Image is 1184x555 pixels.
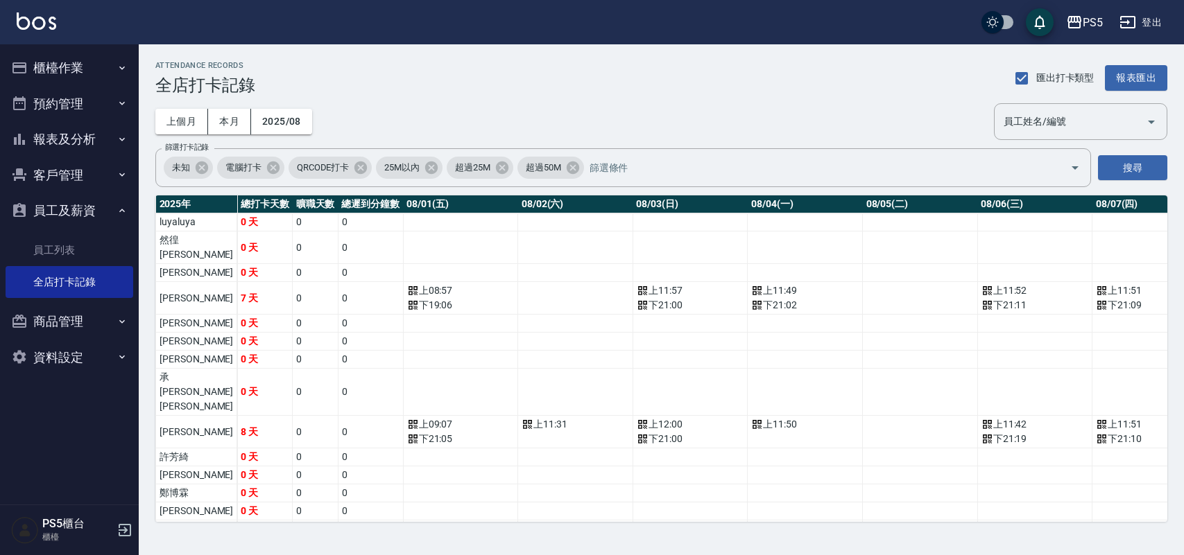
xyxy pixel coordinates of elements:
[1083,14,1103,31] div: PS5
[403,195,518,213] th: 08/01(五)
[293,213,338,231] td: 0
[751,283,859,298] div: 上 11:49
[237,231,293,264] td: 0 天
[407,283,515,298] div: 上 08:57
[293,264,338,282] td: 0
[237,484,293,502] td: 0 天
[338,213,403,231] td: 0
[407,298,515,312] div: 下 19:06
[156,315,237,333] td: [PERSON_NAME]
[155,61,255,70] h2: ATTENDANCE RECORDS
[586,156,1046,180] input: 篩選條件
[522,417,629,432] div: 上 11:31
[156,502,237,520] td: [PERSON_NAME]
[208,109,251,134] button: 本月
[338,369,403,416] td: 0
[977,195,1092,213] th: 08/06(三)
[637,432,744,446] div: 下 21:00
[748,195,863,213] th: 08/04(一)
[981,432,1089,446] div: 下 21:19
[237,502,293,520] td: 0 天
[6,340,133,376] button: 資料設定
[155,76,255,95] h3: 全店打卡記錄
[6,193,133,229] button: 員工及薪資
[293,466,338,484] td: 0
[156,333,237,351] td: [PERSON_NAME]
[1064,157,1086,179] button: Open
[981,298,1089,312] div: 下 21:11
[517,161,569,175] span: 超過50M
[251,109,312,134] button: 2025/08
[289,157,372,179] div: QRCODE打卡
[155,109,208,134] button: 上個月
[293,333,338,351] td: 0
[165,142,209,152] label: 篩選打卡記錄
[1061,8,1108,37] button: PS5
[293,369,338,416] td: 0
[293,231,338,264] td: 0
[42,517,113,531] h5: PS5櫃台
[338,484,403,502] td: 0
[338,466,403,484] td: 0
[6,86,133,122] button: 預約管理
[338,502,403,520] td: 0
[338,448,403,466] td: 0
[293,416,338,448] td: 0
[338,416,403,448] td: 0
[156,264,237,282] td: [PERSON_NAME]
[293,520,338,538] td: 0
[217,157,284,179] div: 電腦打卡
[981,417,1089,432] div: 上 11:42
[156,213,237,231] td: luyaluya
[6,157,133,193] button: 客戶管理
[217,161,270,175] span: 電腦打卡
[338,264,403,282] td: 0
[338,315,403,333] td: 0
[6,121,133,157] button: 報表及分析
[637,298,744,312] div: 下 21:00
[376,161,428,175] span: 25M以內
[17,12,56,30] img: Logo
[338,195,403,213] th: 總遲到分鐘數
[164,157,213,179] div: 未知
[42,531,113,543] p: 櫃檯
[156,484,237,502] td: 鄭博霖
[156,416,237,448] td: [PERSON_NAME]
[338,520,403,538] td: 0
[293,315,338,333] td: 0
[6,234,133,266] a: 員工列表
[338,333,403,351] td: 0
[156,369,237,416] td: 承[PERSON_NAME][PERSON_NAME]
[156,520,237,538] td: PS5櫃台
[1036,71,1095,85] span: 匯出打卡類型
[156,231,237,264] td: 然徨[PERSON_NAME]
[6,303,133,340] button: 商品管理
[237,448,293,466] td: 0 天
[1098,155,1167,181] button: 搜尋
[237,195,293,213] th: 總打卡天數
[289,161,358,175] span: QRCODE打卡
[237,520,293,538] td: 0 天
[293,282,338,315] td: 0
[293,484,338,502] td: 0
[237,315,293,333] td: 0 天
[237,369,293,416] td: 0 天
[293,502,338,520] td: 0
[156,466,237,484] td: [PERSON_NAME]
[156,351,237,369] td: [PERSON_NAME]
[156,282,237,315] td: [PERSON_NAME]
[338,282,403,315] td: 0
[293,351,338,369] td: 0
[1114,10,1167,35] button: 登出
[237,416,293,448] td: 8 天
[338,231,403,264] td: 0
[518,195,633,213] th: 08/02(六)
[237,264,293,282] td: 0 天
[751,417,859,432] div: 上 11:50
[751,298,859,312] div: 下 21:02
[1026,8,1054,36] button: save
[863,195,978,213] th: 08/05(二)
[981,283,1089,298] div: 上 11:52
[11,516,39,544] img: Person
[156,195,237,213] th: 2025 年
